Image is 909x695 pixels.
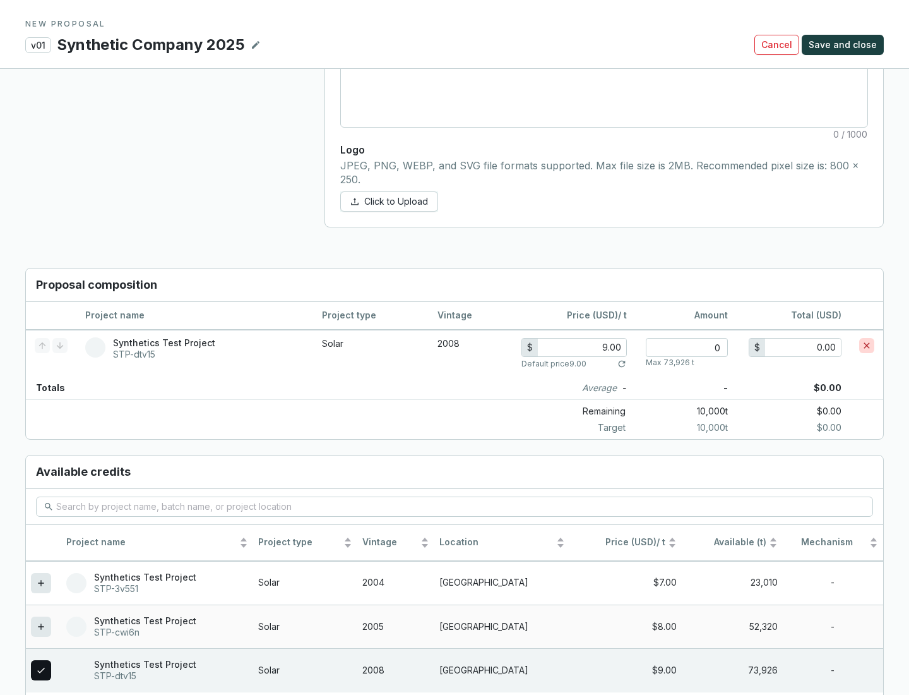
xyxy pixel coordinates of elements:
td: 2005 [357,605,434,648]
p: STP-cwi6n [94,627,196,638]
td: - [783,605,883,648]
p: NEW PROPOSAL [25,19,884,29]
th: Project name [76,302,313,330]
p: Totals [26,377,65,399]
span: Location [439,536,554,548]
p: v01 [25,37,51,53]
button: Cancel [754,35,799,55]
p: $0.00 [728,402,883,420]
td: 2008 [429,330,513,377]
td: Solar [253,605,357,648]
span: Cancel [761,39,792,51]
p: [GEOGRAPHIC_DATA] [439,665,565,677]
p: Remaining [522,402,636,420]
span: Project type [258,536,340,548]
div: $8.00 [575,621,677,633]
p: Target [522,421,636,434]
p: [GEOGRAPHIC_DATA] [439,577,565,589]
td: Solar [253,648,357,692]
div: $ [749,339,765,356]
input: Search by project name, batch name, or project location [56,500,854,514]
th: Vintage [357,525,434,561]
p: JPEG, PNG, WEBP, and SVG file formats supported. Max file size is 2MB. Recommended pixel size is:... [340,159,868,186]
th: Project type [313,302,429,330]
div: $ [522,339,538,356]
p: - [636,377,728,399]
th: Mechanism [783,525,883,561]
p: $0.00 [728,421,883,434]
p: STP-dtv15 [94,670,196,682]
i: Average [582,382,617,394]
td: Solar [253,561,357,605]
p: Synthetic Company 2025 [56,34,246,56]
span: Click to Upload [364,195,428,208]
p: Max 73,926 t [646,358,694,368]
span: Total (USD) [791,310,841,320]
span: upload [350,197,359,206]
span: Available (t) [687,536,766,548]
span: Mechanism [788,536,867,548]
th: Project type [253,525,357,561]
p: Synthetics Test Project [113,337,215,349]
p: STP-3v551 [94,583,196,595]
span: Project name [66,536,237,548]
span: Price (USD) [567,310,618,320]
td: - [783,648,883,692]
span: / t [575,536,665,548]
button: Click to Upload [340,191,438,212]
th: Project name [61,525,253,561]
td: 2004 [357,561,434,605]
p: [GEOGRAPHIC_DATA] [439,621,565,633]
p: Synthetics Test Project [94,615,196,627]
p: Logo [340,143,868,157]
p: Synthetics Test Project [94,659,196,670]
div: $7.00 [575,577,677,589]
button: Save and close [802,35,884,55]
p: $0.00 [728,377,883,399]
p: Synthetics Test Project [94,572,196,583]
p: 10,000 t [636,421,728,434]
p: STP-dtv15 [113,349,215,360]
th: Location [434,525,570,561]
th: Available (t) [682,525,783,561]
p: - [622,382,626,394]
th: Amount [636,302,737,330]
td: Solar [313,330,429,377]
td: 52,320 [682,605,783,648]
span: Vintage [362,536,418,548]
div: $9.00 [575,665,677,677]
td: 2008 [357,648,434,692]
span: Save and close [809,39,877,51]
td: 73,926 [682,648,783,692]
p: Default price 9.00 [521,359,586,369]
span: Price (USD) [605,536,656,547]
h3: Proposal composition [26,269,883,302]
p: 10,000 t [636,402,728,420]
th: Vintage [429,302,513,330]
h3: Available credits [26,456,883,489]
td: 23,010 [682,561,783,605]
th: / t [513,302,636,330]
td: - [783,561,883,605]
